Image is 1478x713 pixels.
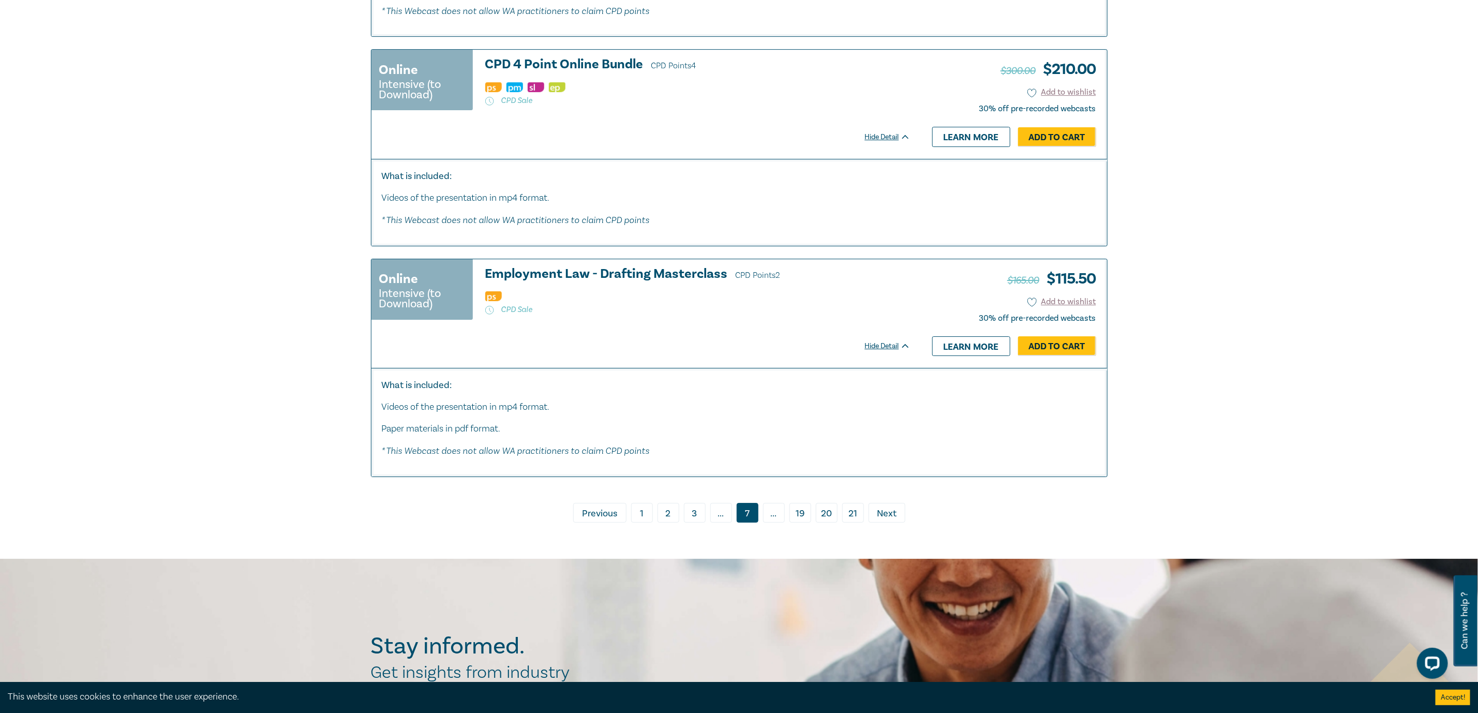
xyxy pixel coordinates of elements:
span: ... [710,503,732,523]
button: Add to wishlist [1027,296,1096,308]
span: Next [877,507,897,521]
img: Professional Skills [485,82,502,92]
a: Next [869,503,905,523]
span: ... [763,503,785,523]
img: Practice Management & Business Skills [506,82,523,92]
div: This website uses cookies to enhance the user experience. [8,690,1420,704]
iframe: LiveChat chat widget [1409,644,1452,687]
a: Learn more [932,127,1010,146]
h3: $ 115.50 [1007,267,1096,291]
span: $300.00 [1001,64,1036,78]
a: 19 [789,503,811,523]
em: * This Webcast does not allow WA practitioners to claim CPD points [382,214,650,225]
h3: CPD 4 Point Online Bundle [485,57,910,73]
img: Professional Skills [485,291,502,301]
a: CPD 4 Point Online Bundle CPD Points4 [485,57,910,73]
a: Employment Law - Drafting Masterclass CPD Points2 [485,267,910,283]
span: $165.00 [1007,274,1039,287]
h3: $ 210.00 [1001,57,1096,81]
span: CPD Points 2 [736,270,781,280]
strong: What is included: [382,379,452,391]
button: Add to wishlist [1027,86,1096,98]
p: Paper materials in pdf format. [382,422,1097,436]
div: 30% off pre-recorded webcasts [979,314,1096,323]
a: 1 [631,503,653,523]
div: Hide Detail [865,132,922,142]
a: Add to Cart [1018,127,1096,147]
small: Intensive (to Download) [379,79,465,100]
p: CPD Sale [485,95,910,106]
a: Add to Cart [1018,336,1096,356]
a: 2 [658,503,679,523]
span: Can we help ? [1460,582,1470,660]
p: Videos of the presentation in mp4 format. [382,400,1097,414]
button: Accept cookies [1436,690,1470,705]
a: 3 [684,503,706,523]
span: CPD Points 4 [651,61,696,71]
em: * This Webcast does not allow WA practitioners to claim CPD points [382,445,650,456]
h3: Online [379,61,419,79]
div: Hide Detail [865,341,922,351]
span: Previous [582,507,617,521]
strong: What is included: [382,170,452,182]
h3: Employment Law - Drafting Masterclass [485,267,910,283]
p: Videos of the presentation in mp4 format. [382,191,1097,205]
p: CPD Sale [485,304,910,315]
div: 30% off pre-recorded webcasts [979,104,1096,114]
h3: Online [379,270,419,288]
small: Intensive (to Download) [379,288,465,309]
em: * This Webcast does not allow WA practitioners to claim CPD points [382,5,650,16]
a: Learn more [932,336,1010,356]
img: Ethics & Professional Responsibility [549,82,565,92]
a: 20 [816,503,838,523]
a: 21 [842,503,864,523]
img: Substantive Law [528,82,544,92]
h2: Stay informed. [371,633,615,660]
a: 7 [737,503,758,523]
a: Previous [573,503,626,523]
